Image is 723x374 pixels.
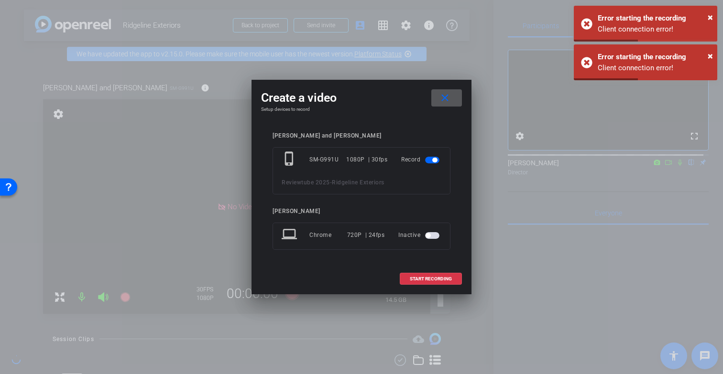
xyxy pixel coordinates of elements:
[282,179,330,186] span: Reviewtube 2025
[410,277,452,281] span: START RECORDING
[261,107,462,112] h4: Setup devices to record
[708,11,713,23] span: ×
[398,226,441,244] div: Inactive
[598,63,710,74] div: Client connection error!
[346,151,387,168] div: 1080P | 30fps
[401,151,441,168] div: Record
[439,92,451,104] mat-icon: close
[282,226,299,244] mat-icon: laptop
[598,13,710,24] div: Error starting the recording
[708,49,713,63] button: Close
[261,89,462,107] div: Create a video
[273,208,450,215] div: [PERSON_NAME]
[347,226,385,244] div: 720P | 24fps
[708,50,713,62] span: ×
[309,151,346,168] div: SM-G991U
[273,132,450,139] div: [PERSON_NAME] and [PERSON_NAME]
[282,151,299,168] mat-icon: phone_iphone
[400,273,462,285] button: START RECORDING
[598,24,710,35] div: Client connection error!
[332,179,384,186] span: Ridgeline Exteriors
[309,226,347,244] div: Chrome
[330,179,332,186] span: -
[598,52,710,63] div: Error starting the recording
[708,10,713,24] button: Close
